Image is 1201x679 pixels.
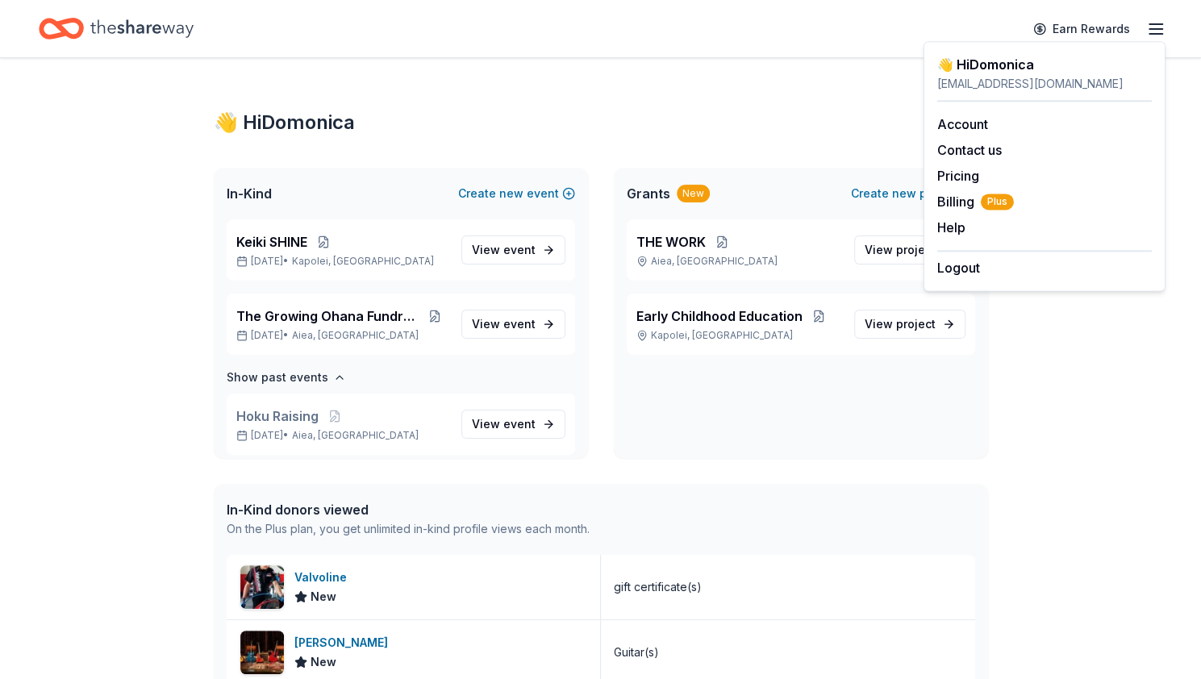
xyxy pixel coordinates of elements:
[854,310,965,339] a: View project
[851,184,975,203] button: Createnewproject
[627,184,670,203] span: Grants
[937,192,1014,211] span: Billing
[896,317,936,331] span: project
[981,194,1014,210] span: Plus
[937,258,980,277] button: Logout
[311,652,336,672] span: New
[39,10,194,48] a: Home
[614,577,702,597] div: gift certificate(s)
[240,565,284,609] img: Image for Valvoline
[236,232,307,252] span: Keiki SHINE
[937,55,1152,74] div: 👋 Hi Domonica
[896,243,936,256] span: project
[636,306,803,326] span: Early Childhood Education
[636,329,841,342] p: Kapolei, [GEOGRAPHIC_DATA]
[227,184,272,203] span: In-Kind
[294,633,394,652] div: [PERSON_NAME]
[472,240,536,260] span: View
[636,255,841,268] p: Aiea, [GEOGRAPHIC_DATA]
[458,184,575,203] button: Createnewevent
[1024,15,1140,44] a: Earn Rewards
[292,255,434,268] span: Kapolei, [GEOGRAPHIC_DATA]
[614,643,659,662] div: Guitar(s)
[892,184,916,203] span: new
[865,240,936,260] span: View
[236,255,448,268] p: [DATE] •
[292,329,419,342] span: Aiea, [GEOGRAPHIC_DATA]
[677,185,710,202] div: New
[240,631,284,674] img: Image for Gibson
[854,235,965,265] a: View project
[937,116,988,132] a: Account
[461,410,565,439] a: View event
[236,429,448,442] p: [DATE] •
[461,310,565,339] a: View event
[937,192,1014,211] button: BillingPlus
[503,243,536,256] span: event
[472,414,536,434] span: View
[227,368,346,387] button: Show past events
[937,74,1152,94] div: [EMAIL_ADDRESS][DOMAIN_NAME]
[236,406,319,426] span: Hoku Raising
[227,519,590,539] div: On the Plus plan, you get unlimited in-kind profile views each month.
[503,417,536,431] span: event
[294,568,353,587] div: Valvoline
[227,368,328,387] h4: Show past events
[937,168,979,184] a: Pricing
[499,184,523,203] span: new
[311,587,336,606] span: New
[937,140,1002,160] button: Contact us
[937,218,965,237] button: Help
[865,315,936,334] span: View
[461,235,565,265] a: View event
[292,429,419,442] span: Aiea, [GEOGRAPHIC_DATA]
[227,500,590,519] div: In-Kind donors viewed
[236,329,448,342] p: [DATE] •
[236,306,423,326] span: The Growing Ohana Fundraiser Gala
[214,110,988,135] div: 👋 Hi Domonica
[636,232,706,252] span: THE WORK
[503,317,536,331] span: event
[472,315,536,334] span: View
